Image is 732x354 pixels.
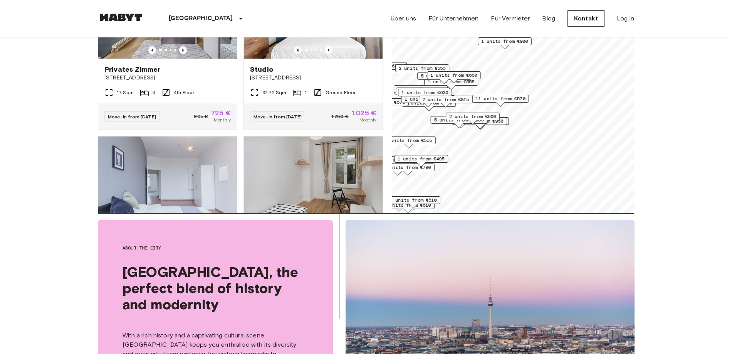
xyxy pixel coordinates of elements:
[305,89,307,96] span: 1
[491,14,530,23] a: Für Vermieter
[428,14,478,23] a: Für Unternehmen
[179,46,187,54] button: Previous image
[398,155,445,162] span: 1 units from €495
[399,88,446,95] span: 1 units from €640
[108,114,156,120] span: Move-in from [DATE]
[117,89,134,96] span: 17 Sqm
[542,14,555,23] a: Blog
[386,196,440,208] div: Map marker
[381,164,435,175] div: Map marker
[427,71,481,83] div: Map marker
[390,197,437,204] span: 1 units from €510
[430,72,477,79] span: 1 units from €660
[394,85,448,97] div: Map marker
[294,46,302,54] button: Previous image
[262,89,286,96] span: 32.72 Sqm
[453,118,509,130] div: Map marker
[472,95,529,107] div: Map marker
[250,65,274,74] span: Studio
[396,88,450,99] div: Map marker
[354,62,403,69] span: 24 units from €530
[194,113,208,120] span: 905 €
[617,14,634,23] a: Log in
[352,110,376,116] span: 1.025 €
[359,116,376,123] span: Monthly
[326,89,356,96] span: Ground Floor
[250,74,376,82] span: [STREET_ADDRESS]
[152,89,155,96] span: 4
[214,116,231,123] span: Monthly
[211,110,231,116] span: 725 €
[434,116,484,123] span: 5 units from €1085
[398,89,452,101] div: Map marker
[331,113,349,120] span: 1.280 €
[431,116,487,128] div: Map marker
[476,95,525,102] span: 11 units from €570
[123,264,308,312] span: [GEOGRAPHIC_DATA], the perfect blend of history and modernity
[350,62,407,74] div: Map marker
[169,14,233,23] p: [GEOGRAPHIC_DATA]
[325,46,332,54] button: Previous image
[457,118,504,125] span: 7 units from €950
[123,244,308,251] span: About the city
[394,155,448,167] div: Map marker
[446,113,500,125] div: Map marker
[452,117,509,129] div: Map marker
[567,10,604,27] a: Kontakt
[385,137,432,144] span: 2 units from €555
[148,46,156,54] button: Previous image
[384,164,431,171] span: 1 units from €790
[397,86,444,93] span: 1 units from €645
[382,137,436,148] div: Map marker
[395,64,449,76] div: Map marker
[419,96,473,108] div: Map marker
[104,74,231,82] span: [STREET_ADDRESS]
[478,37,532,49] div: Map marker
[421,72,468,79] span: 5 units from €660
[449,113,496,120] span: 2 units from €600
[244,137,383,229] img: Marketing picture of unit DE-01-233-02M
[401,95,455,107] div: Map marker
[104,65,160,74] span: Privates Zimmer
[174,89,194,96] span: 4th Floor
[391,14,416,23] a: Über uns
[422,96,469,103] span: 2 units from €815
[98,137,237,229] img: Marketing picture of unit DE-01-047-01H
[481,38,528,45] span: 1 units from €980
[98,13,144,21] img: Habyt
[254,114,302,120] span: Move-in from [DATE]
[399,65,446,72] span: 2 units from €555
[401,89,448,96] span: 1 units from €630
[98,136,237,300] a: Marketing picture of unit DE-01-047-01HPrevious imagePrevious imagePrivates Zimmer[STREET_ADDRESS...
[417,72,471,84] div: Map marker
[243,136,383,300] a: Marketing picture of unit DE-01-233-02MPrevious imagePrevious imagePrivates Zimmer[STREET_ADDRESS...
